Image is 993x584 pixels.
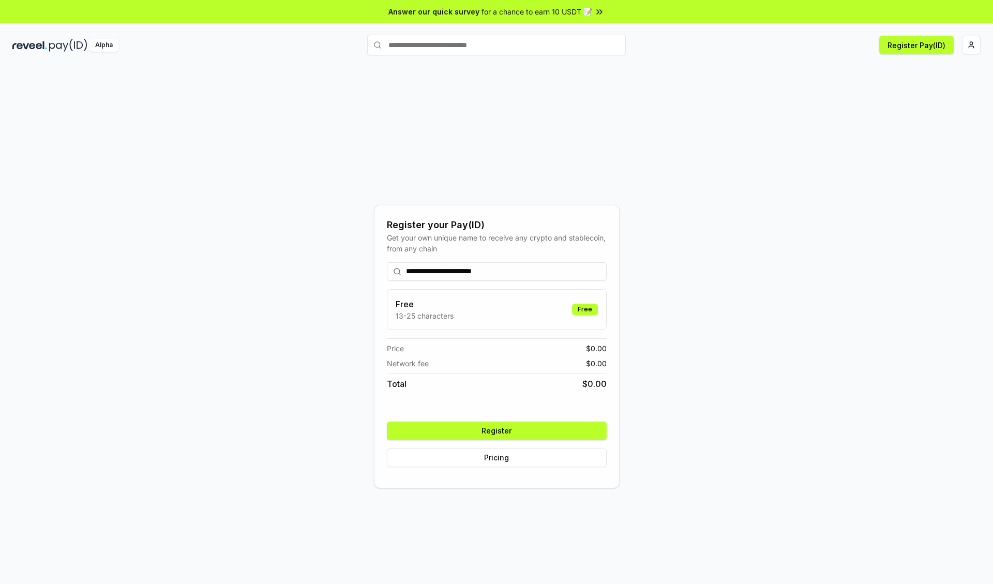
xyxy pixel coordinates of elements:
[49,39,87,52] img: pay_id
[388,6,479,17] span: Answer our quick survey
[387,343,404,354] span: Price
[387,358,429,369] span: Network fee
[586,358,607,369] span: $ 0.00
[387,232,607,254] div: Get your own unique name to receive any crypto and stablecoin, from any chain
[387,422,607,440] button: Register
[387,218,607,232] div: Register your Pay(ID)
[387,378,407,390] span: Total
[396,310,454,321] p: 13-25 characters
[572,304,598,315] div: Free
[89,39,118,52] div: Alpha
[879,36,954,54] button: Register Pay(ID)
[12,39,47,52] img: reveel_dark
[582,378,607,390] span: $ 0.00
[387,448,607,467] button: Pricing
[482,6,592,17] span: for a chance to earn 10 USDT 📝
[586,343,607,354] span: $ 0.00
[396,298,454,310] h3: Free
